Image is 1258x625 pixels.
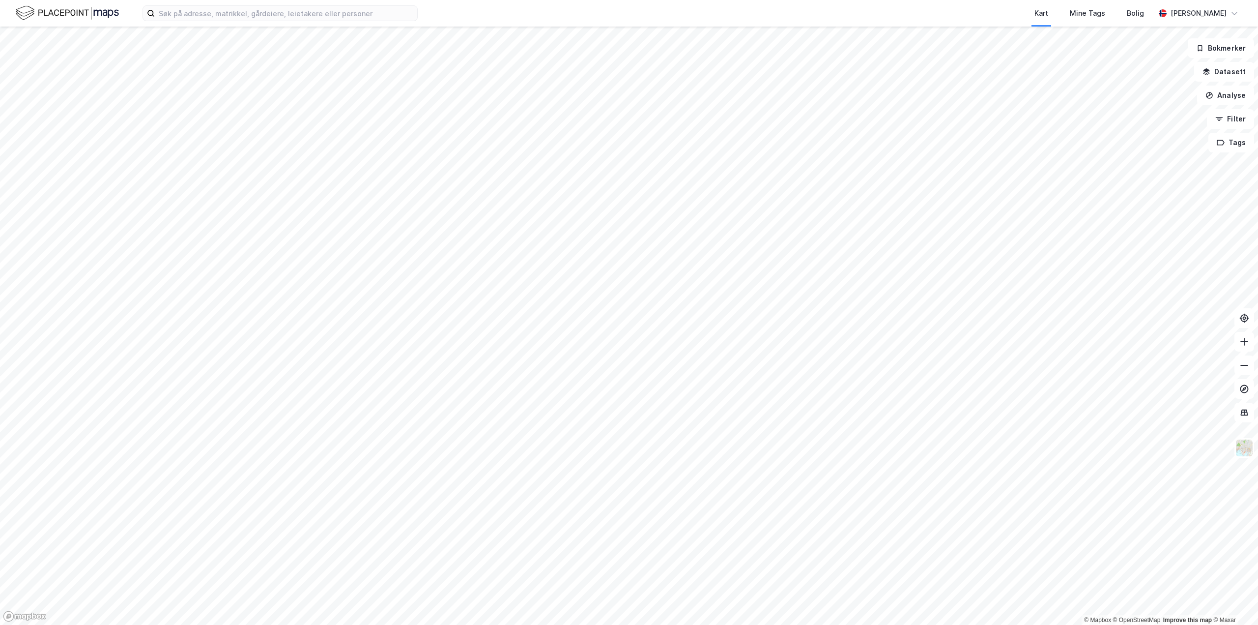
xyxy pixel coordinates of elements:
[1235,439,1254,457] img: Z
[16,4,119,22] img: logo.f888ab2527a4732fd821a326f86c7f29.svg
[1084,617,1111,624] a: Mapbox
[1127,7,1144,19] div: Bolig
[1207,109,1254,129] button: Filter
[1163,617,1212,624] a: Improve this map
[1171,7,1227,19] div: [PERSON_NAME]
[1188,38,1254,58] button: Bokmerker
[1034,7,1048,19] div: Kart
[3,611,46,622] a: Mapbox homepage
[1194,62,1254,82] button: Datasett
[155,6,417,21] input: Søk på adresse, matrikkel, gårdeiere, leietakere eller personer
[1209,578,1258,625] iframe: Chat Widget
[1197,86,1254,105] button: Analyse
[1208,133,1254,152] button: Tags
[1209,578,1258,625] div: Kontrollprogram for chat
[1113,617,1161,624] a: OpenStreetMap
[1070,7,1105,19] div: Mine Tags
